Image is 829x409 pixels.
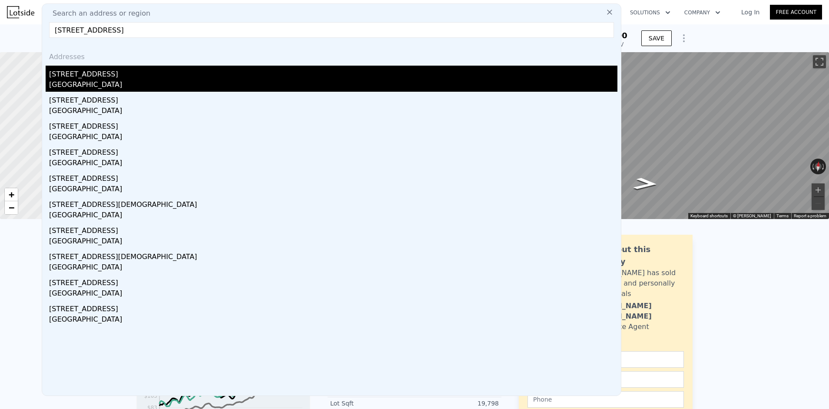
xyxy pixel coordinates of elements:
button: Rotate clockwise [822,159,826,174]
div: [STREET_ADDRESS][DEMOGRAPHIC_DATA] [49,248,617,262]
button: Zoom in [812,183,825,196]
div: [STREET_ADDRESS] [49,92,617,106]
div: [GEOGRAPHIC_DATA] [49,106,617,118]
div: [STREET_ADDRESS] [49,222,617,236]
div: [GEOGRAPHIC_DATA] [49,236,617,248]
a: Terms (opens in new tab) [776,213,789,218]
img: logo_orange.svg [14,14,21,21]
span: © [PERSON_NAME] [733,213,771,218]
div: Keywords by Traffic [96,51,146,57]
div: [GEOGRAPHIC_DATA] [49,210,617,222]
tspan: $103 [144,393,157,399]
button: Solutions [623,5,677,20]
div: [STREET_ADDRESS] [49,118,617,132]
div: [PERSON_NAME] has sold 67 homes and personally owns rentals [587,268,684,299]
div: [GEOGRAPHIC_DATA] [49,184,617,196]
div: [GEOGRAPHIC_DATA] [49,288,617,300]
div: [GEOGRAPHIC_DATA] [49,132,617,144]
span: Search an address or region [46,8,150,19]
div: [STREET_ADDRESS] [49,300,617,314]
span: + [9,189,14,200]
button: Toggle fullscreen view [813,55,826,68]
button: Reset the view [814,158,822,174]
img: tab_keywords_by_traffic_grey.svg [86,50,93,57]
div: Ask about this property [587,243,684,268]
img: Lotside [7,6,34,18]
div: [GEOGRAPHIC_DATA] [49,314,617,326]
a: Zoom in [5,188,18,201]
input: Enter an address, city, region, neighborhood or zip code [49,22,614,38]
span: − [9,202,14,213]
div: Addresses [46,45,617,66]
a: Report a problem [794,213,826,218]
img: website_grey.svg [14,23,21,30]
div: v 4.0.25 [24,14,43,21]
div: [GEOGRAPHIC_DATA] [49,262,617,274]
div: [STREET_ADDRESS] [49,66,617,80]
button: Company [677,5,727,20]
div: Domain Overview [33,51,78,57]
button: Rotate counterclockwise [810,159,815,174]
div: [STREET_ADDRESS] [49,144,617,158]
input: Phone [527,391,684,408]
div: [PERSON_NAME] [PERSON_NAME] [587,301,684,322]
div: [GEOGRAPHIC_DATA] [49,158,617,170]
div: [STREET_ADDRESS] [49,274,617,288]
div: [STREET_ADDRESS] [49,170,617,184]
div: [GEOGRAPHIC_DATA] [49,80,617,92]
div: Lot Sqft [330,399,414,408]
button: Show Options [675,30,693,47]
img: tab_domain_overview_orange.svg [23,50,30,57]
button: Keyboard shortcuts [690,213,728,219]
a: Zoom out [5,201,18,214]
path: Go East [623,175,668,193]
div: [STREET_ADDRESS][DEMOGRAPHIC_DATA] [49,196,617,210]
a: Log In [731,8,770,17]
div: Domain: [DOMAIN_NAME] [23,23,96,30]
button: Zoom out [812,197,825,210]
button: SAVE [641,30,672,46]
a: Free Account [770,5,822,20]
div: 19,798 [414,399,499,408]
